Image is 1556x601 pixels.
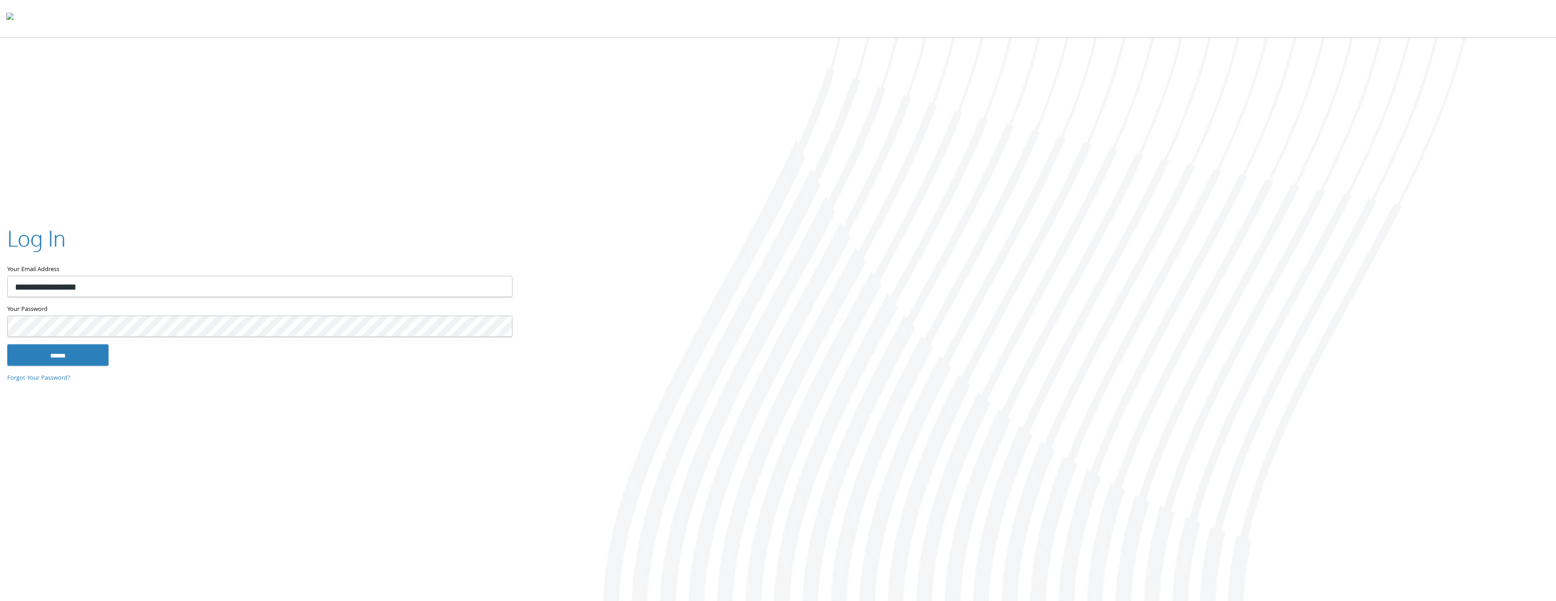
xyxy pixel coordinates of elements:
h2: Log In [7,223,66,253]
img: todyl-logo-dark.svg [6,10,14,28]
a: Forgot Your Password? [7,374,71,384]
keeper-lock: Open Keeper Popup [494,281,505,292]
label: Your Password [7,305,512,316]
keeper-lock: Open Keeper Popup [494,321,505,332]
